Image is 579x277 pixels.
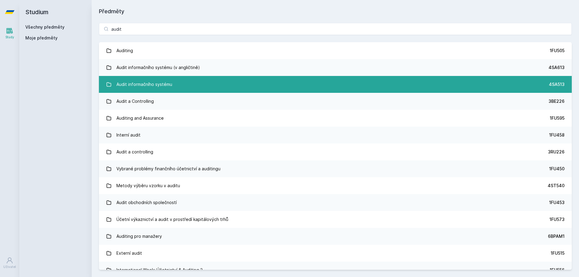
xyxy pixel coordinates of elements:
[551,250,565,256] div: 1FU515
[99,42,572,59] a: Auditing 1FU505
[116,45,133,57] div: Auditing
[99,127,572,143] a: Interní audit 1FU458
[116,247,142,259] div: Externí audit
[116,146,153,158] div: Audit a controlling
[99,194,572,211] a: Audit obchodních společností 1FU453
[550,115,565,121] div: 1FU595
[550,267,565,273] div: 1FU556
[116,78,172,90] div: Audit informačního systému
[99,160,572,177] a: Vybrané problémy finančního účetnictví a auditingu 1FU450
[3,265,16,269] div: Uživatel
[549,65,565,71] div: 4SA613
[25,35,58,41] span: Moje předměty
[116,61,200,74] div: Audit informačního systému (v angličtině)
[99,245,572,262] a: Externí audit 1FU515
[99,23,572,35] input: Název nebo ident předmětu…
[116,264,203,276] div: International Week: Účetnictví & Auditing 2
[548,233,565,239] div: 6BPAM1
[5,35,14,39] div: Study
[550,48,565,54] div: 1FU505
[99,93,572,110] a: Audit a Controlling 3BE226
[548,149,565,155] div: 3RU226
[99,211,572,228] a: Účetní výkaznictví a audit v prostředí kapitálových trhů 1FU573
[1,254,18,272] a: Uživatel
[549,81,565,87] div: 4SA513
[549,216,565,222] div: 1FU573
[99,143,572,160] a: Audit a controlling 3RU226
[99,110,572,127] a: Auditing and Assurance 1FU595
[99,76,572,93] a: Audit informačního systému 4SA513
[116,95,154,107] div: Audit a Controlling
[99,228,572,245] a: Auditing pro manažery 6BPAM1
[116,129,141,141] div: Interní audit
[549,132,565,138] div: 1FU458
[549,200,565,206] div: 1FU453
[548,183,565,189] div: 4ST540
[116,163,220,175] div: Vybrané problémy finančního účetnictví a auditingu
[99,59,572,76] a: Audit informačního systému (v angličtině) 4SA613
[116,213,228,225] div: Účetní výkaznictví a audit v prostředí kapitálových trhů
[25,24,65,30] a: Všechny předměty
[549,166,565,172] div: 1FU450
[1,24,18,42] a: Study
[549,98,565,104] div: 3BE226
[99,7,572,16] h1: Předměty
[116,230,162,242] div: Auditing pro manažery
[116,180,180,192] div: Metody výběru vzorku v auditu
[99,177,572,194] a: Metody výběru vzorku v auditu 4ST540
[116,197,177,209] div: Audit obchodních společností
[116,112,164,124] div: Auditing and Assurance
